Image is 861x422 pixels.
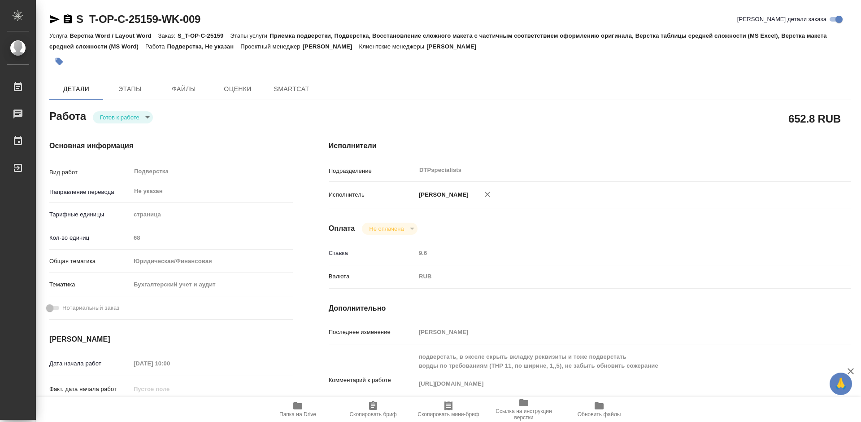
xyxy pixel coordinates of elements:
span: Папка на Drive [279,411,316,418]
button: Скопировать ссылку [62,14,73,25]
button: Скопировать бриф [335,397,411,422]
button: Готов к работе [97,114,142,121]
p: Подверстка, Не указан [167,43,241,50]
button: Не оплачена [366,225,406,233]
p: Тарифные единицы [49,210,130,219]
p: Проектный менеджер [240,43,302,50]
p: S_T-OP-C-25159 [178,32,230,39]
textarea: подверстать, в экселе скрыть вкладку реквизиты и тоже подверстать ворды по требованиям (ТНР 11, п... [416,349,808,409]
p: Последнее изменение [329,328,416,337]
p: Подразделение [329,167,416,176]
span: Нотариальный заказ [62,303,119,312]
input: Пустое поле [130,382,209,396]
div: Готов к работе [93,111,153,123]
div: Готов к работе [362,223,417,235]
button: 🙏 [830,373,852,395]
h4: Дополнительно [329,303,851,314]
span: [PERSON_NAME] детали заказа [737,15,826,24]
a: S_T-OP-C-25159-WK-009 [76,13,200,25]
button: Обновить файлы [561,397,637,422]
button: Добавить тэг [49,52,69,71]
p: Валюта [329,272,416,281]
p: Ставка [329,249,416,258]
h2: Работа [49,107,86,123]
button: Папка на Drive [260,397,335,422]
input: Пустое поле [416,246,808,259]
input: Пустое поле [416,325,808,338]
p: Тематика [49,280,130,289]
span: SmartCat [270,84,313,95]
span: Детали [55,84,98,95]
p: Работа [145,43,167,50]
span: Файлы [162,84,205,95]
p: [PERSON_NAME] [416,190,469,199]
button: Скопировать мини-бриф [411,397,486,422]
input: Пустое поле [130,357,209,370]
p: Кол-во единиц [49,233,130,242]
h2: 652.8 RUB [788,111,841,126]
div: Бухгалтерский учет и аудит [130,277,293,292]
span: Оценки [216,84,259,95]
p: Верстка Word / Layout Word [70,32,158,39]
p: Этапы услуги [230,32,270,39]
button: Удалить исполнителя [478,185,497,204]
p: Услуга [49,32,70,39]
span: 🙏 [833,374,848,393]
p: Приемка подверстки, Подверстка, Восстановление сложного макета с частичным соответствием оформлен... [49,32,827,50]
p: Вид работ [49,168,130,177]
p: Общая тематика [49,257,130,266]
h4: Оплата [329,223,355,234]
p: [PERSON_NAME] [303,43,359,50]
div: страница [130,207,293,222]
span: Обновить файлы [578,411,621,418]
p: Комментарий к работе [329,376,416,385]
span: Скопировать мини-бриф [417,411,479,418]
p: [PERSON_NAME] [426,43,483,50]
h4: Исполнители [329,141,851,151]
span: Ссылка на инструкции верстки [491,408,556,421]
p: Заказ: [158,32,178,39]
h4: [PERSON_NAME] [49,334,293,345]
p: Направление перевода [49,188,130,197]
p: Дата начала работ [49,359,130,368]
button: Скопировать ссылку для ЯМессенджера [49,14,60,25]
span: Этапы [109,84,152,95]
span: Скопировать бриф [349,411,396,418]
p: Факт. дата начала работ [49,385,130,394]
div: RUB [416,269,808,284]
p: Клиентские менеджеры [359,43,427,50]
button: Ссылка на инструкции верстки [486,397,561,422]
input: Пустое поле [130,231,293,244]
p: Исполнитель [329,190,416,199]
div: Юридическая/Финансовая [130,254,293,269]
h4: Основная информация [49,141,293,151]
